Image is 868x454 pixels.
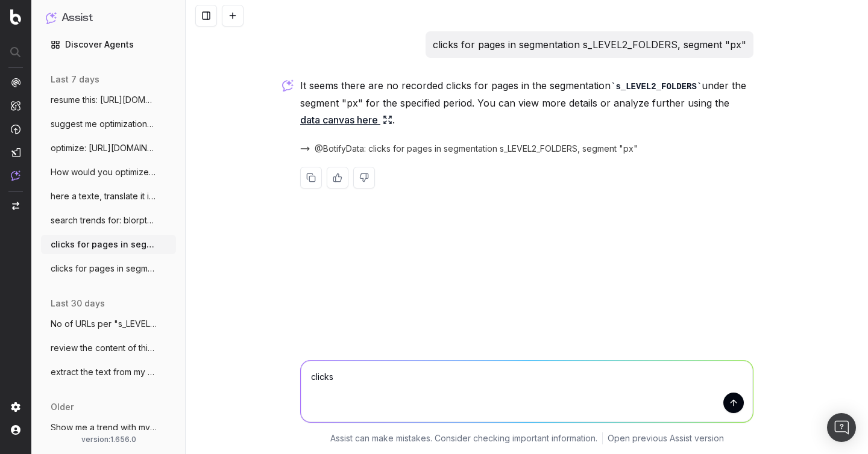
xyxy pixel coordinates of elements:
button: here a texte, translate it in english U [41,187,176,206]
img: Assist [46,12,57,23]
button: resume this: [URL][DOMAIN_NAME] [41,90,176,110]
p: clicks for pages in segmentation s_LEVEL2_FOLDERS, segment "px" [433,36,746,53]
img: Setting [11,402,20,412]
img: My account [11,425,20,435]
a: data canvas here [300,111,392,128]
button: Show me a trend with my website's clicks [41,418,176,437]
span: extract the text from my page: [URL] [51,366,157,378]
img: Switch project [12,202,19,210]
img: Intelligence [11,101,20,111]
button: @BotifyData: clicks for pages in segmentation s_LEVEL2_FOLDERS, segment "px" [300,143,652,155]
span: clicks for pages in segmentation s_LEVEL [51,263,157,275]
span: @BotifyData: clicks for pages in segmentation s_LEVEL2_FOLDERS, segment "px" [315,143,638,155]
img: Botify assist logo [282,79,294,92]
span: last 7 days [51,73,99,86]
span: How would you optimize: [URL][PERSON_NAME] [51,166,157,178]
span: older [51,401,74,413]
code: s_LEVEL2_FOLDERS [611,82,702,92]
img: Analytics [11,78,20,87]
span: optimize: [URL][DOMAIN_NAME][PERSON_NAME] [51,142,157,154]
span: No of URLs per "s_LEVEL2_FOLDERS" [51,318,157,330]
div: Open Intercom Messenger [827,413,856,442]
span: last 30 days [51,297,105,309]
span: Show me a trend with my website's clicks [51,421,157,434]
button: Assist [46,10,171,26]
p: Assist can make mistakes. Consider checking important information. [330,432,597,444]
p: It seems there are no recorded clicks for pages in the segmentation under the segment "px" for th... [300,77,753,128]
img: Assist [11,170,20,181]
span: suggest me optimizations based on: https [51,118,157,130]
button: extract the text from my page: [URL] [41,362,176,382]
span: review the content of this page and prop [51,342,157,354]
h1: Assist [61,10,93,26]
img: Studio [11,148,20,157]
span: resume this: [URL][DOMAIN_NAME] [51,94,157,106]
img: Activation [11,124,20,134]
a: Discover Agents [41,35,176,54]
a: Open previous Assist version [608,432,724,444]
button: clicks for pages in segmentation s_LEVEL [41,235,176,254]
img: Botify logo [10,9,21,25]
span: here a texte, translate it in english U [51,190,157,202]
button: search trends for: blorptastic furniture [41,211,176,230]
span: clicks for pages in segmentation s_LEVEL [51,238,157,250]
div: version: 1.656.0 [46,435,171,444]
button: clicks for pages in segmentation s_LEVEL [41,259,176,278]
span: search trends for: blorptastic furniture [51,214,157,226]
button: review the content of this page and prop [41,338,176,358]
textarea: clicks [301,361,753,422]
button: How would you optimize: [URL][PERSON_NAME] [41,163,176,182]
button: suggest me optimizations based on: https [41,114,176,134]
button: optimize: [URL][DOMAIN_NAME][PERSON_NAME] [41,138,176,158]
button: No of URLs per "s_LEVEL2_FOLDERS" [41,314,176,334]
